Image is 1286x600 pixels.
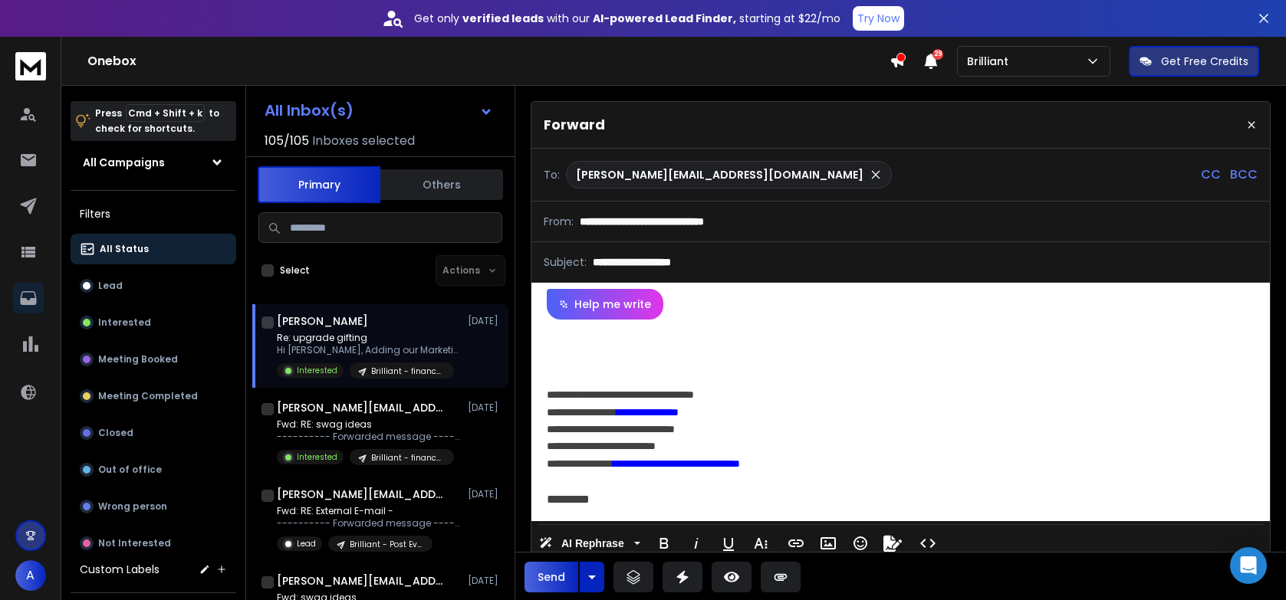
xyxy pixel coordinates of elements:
[280,264,310,277] label: Select
[277,487,446,502] h1: [PERSON_NAME][EMAIL_ADDRESS][DOMAIN_NAME]
[98,280,123,292] p: Lead
[544,214,574,229] p: From:
[1201,166,1221,184] p: CC
[98,427,133,439] p: Closed
[544,254,587,270] p: Subject:
[98,464,162,476] p: Out of office
[265,132,309,150] span: 105 / 105
[258,166,380,203] button: Primary
[967,54,1015,69] p: Brilliant
[277,332,461,344] p: Re: upgrade gifting
[714,528,743,559] button: Underline (⌘U)
[252,95,505,126] button: All Inbox(s)
[15,560,46,591] button: A
[846,528,875,559] button: Emoticons
[277,573,446,589] h1: [PERSON_NAME][EMAIL_ADDRESS][DOMAIN_NAME]
[414,11,840,26] p: Get only with our starting at $22/mo
[277,431,461,443] p: ---------- Forwarded message --------- From: [PERSON_NAME]
[71,203,236,225] h3: Filters
[814,528,843,559] button: Insert Image (⌘P)
[350,539,423,550] p: Brilliant - Post Event Messaging - Cvent - [PERSON_NAME]
[650,528,679,559] button: Bold (⌘B)
[277,313,368,329] h1: [PERSON_NAME]
[462,11,544,26] strong: verified leads
[71,491,236,522] button: Wrong person
[593,11,736,26] strong: AI-powered Lead Finder,
[380,168,503,202] button: Others
[312,132,415,150] h3: Inboxes selected
[1161,54,1248,69] p: Get Free Credits
[98,353,178,366] p: Meeting Booked
[746,528,775,559] button: More Text
[277,344,461,356] p: Hi [PERSON_NAME], Adding our Marketing
[297,538,316,549] p: Lead
[857,11,900,26] p: Try Now
[468,488,502,500] p: [DATE]
[371,366,445,377] p: Brilliant - finance open target VC-PE messaging
[544,167,560,182] p: To:
[547,289,663,320] button: Help me write
[71,381,236,411] button: Meeting Completed
[71,418,236,448] button: Closed
[98,537,171,549] p: Not Interested
[544,114,605,136] p: Forward
[576,167,863,182] p: [PERSON_NAME][EMAIL_ADDRESS][DOMAIN_NAME]
[558,537,627,550] span: AI Rephrase
[468,575,502,587] p: [DATE]
[913,528,942,559] button: Code View
[71,307,236,338] button: Interested
[932,49,943,60] span: 29
[100,243,149,255] p: All Status
[95,106,219,136] p: Press to check for shortcuts.
[80,562,160,577] h3: Custom Labels
[297,365,337,376] p: Interested
[878,528,907,559] button: Signature
[265,103,354,118] h1: All Inbox(s)
[277,400,446,415] h1: [PERSON_NAME][EMAIL_ADDRESS][DOMAIN_NAME]
[536,528,643,559] button: AI Rephrase
[98,390,198,402] p: Meeting Completed
[71,270,236,301] button: Lead
[853,6,904,31] button: Try Now
[87,52,890,70] h1: Onebox
[98,316,151,329] p: Interested
[71,147,236,178] button: All Campaigns
[71,528,236,559] button: Not Interested
[1230,166,1258,184] p: BCC
[98,500,167,513] p: Wrong person
[371,452,445,464] p: Brilliant - finance open target VC-PE messaging
[277,505,461,517] p: Fwd: RE: External E-mail -
[71,344,236,375] button: Meeting Booked
[781,528,811,559] button: Insert Link (⌘K)
[277,517,461,530] p: ---------- Forwarded message --------- From: [GEOGRAPHIC_DATA]
[15,52,46,80] img: logo
[468,402,502,414] p: [DATE]
[126,104,205,122] span: Cmd + Shift + k
[525,562,578,592] button: Send
[297,451,337,463] p: Interested
[1230,547,1267,584] div: Open Intercom Messenger
[468,315,502,327] p: [DATE]
[71,454,236,485] button: Out of office
[83,155,165,170] h1: All Campaigns
[71,234,236,264] button: All Status
[277,418,461,431] p: Fwd: RE: swag ideas
[1129,46,1259,77] button: Get Free Credits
